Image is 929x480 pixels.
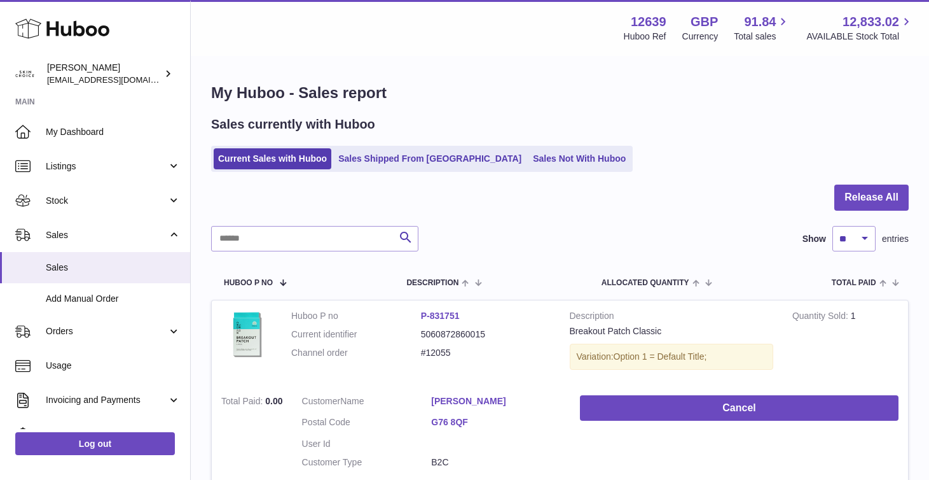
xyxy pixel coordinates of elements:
dt: Postal Code [302,416,432,432]
span: Cases [46,428,181,441]
dt: Customer Type [302,456,432,469]
span: Usage [46,360,181,372]
span: Sales [46,229,167,241]
span: Stock [46,195,167,207]
strong: 12639 [631,13,666,31]
strong: Quantity Sold [792,311,851,324]
strong: GBP [691,13,718,31]
a: Log out [15,432,175,455]
strong: Description [570,310,773,325]
dt: Name [302,395,432,411]
a: G76 8QF [431,416,561,428]
a: P-831751 [421,311,460,321]
span: AVAILABLE Stock Total [806,31,914,43]
img: admin@skinchoice.com [15,64,34,83]
span: Orders [46,325,167,337]
span: My Dashboard [46,126,181,138]
span: 91.84 [744,13,776,31]
div: Breakout Patch Classic [570,325,773,337]
span: Customer [302,396,341,406]
span: Sales [46,262,181,274]
dd: 5060872860015 [421,328,551,341]
span: Option 1 = Default Title; [614,351,707,362]
a: 12,833.02 AVAILABLE Stock Total [806,13,914,43]
span: Total paid [832,279,876,287]
span: Add Manual Order [46,293,181,305]
div: Variation: [570,344,773,370]
dd: #12055 [421,347,551,359]
div: [PERSON_NAME] [47,62,162,86]
span: entries [882,233,909,245]
td: 1 [783,300,908,386]
button: Cancel [580,395,898,421]
dt: Channel order [291,347,421,359]
span: [EMAIL_ADDRESS][DOMAIN_NAME] [47,74,187,85]
h1: My Huboo - Sales report [211,83,909,103]
img: 126391698654679.jpg [221,310,272,361]
a: [PERSON_NAME] [431,395,561,407]
div: Huboo Ref [624,31,666,43]
span: Huboo P no [224,279,273,287]
h2: Sales currently with Huboo [211,116,375,133]
strong: Total Paid [221,396,265,409]
a: Current Sales with Huboo [214,148,331,169]
dt: User Id [302,438,432,450]
a: 91.84 Total sales [734,13,790,43]
span: Total sales [734,31,790,43]
label: Show [802,233,826,245]
a: Sales Not With Huboo [528,148,630,169]
button: Release All [834,185,909,211]
span: Listings [46,160,167,173]
dd: B2C [431,456,561,469]
dt: Huboo P no [291,310,421,322]
dt: Current identifier [291,328,421,341]
span: Invoicing and Payments [46,394,167,406]
span: 12,833.02 [843,13,899,31]
span: 0.00 [265,396,282,406]
span: ALLOCATED Quantity [602,279,689,287]
span: Description [406,279,458,287]
a: Sales Shipped From [GEOGRAPHIC_DATA] [334,148,526,169]
div: Currency [682,31,719,43]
